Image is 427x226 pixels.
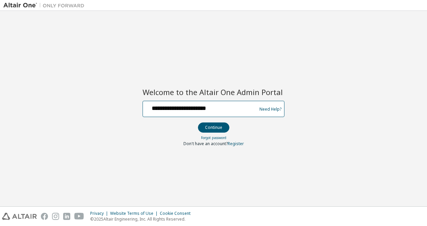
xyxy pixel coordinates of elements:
a: Register [228,141,244,146]
img: linkedin.svg [63,213,70,220]
p: © 2025 Altair Engineering, Inc. All Rights Reserved. [90,216,195,222]
div: Website Terms of Use [110,211,160,216]
h2: Welcome to the Altair One Admin Portal [143,87,284,97]
div: Cookie Consent [160,211,195,216]
span: Don't have an account? [183,141,228,146]
img: facebook.svg [41,213,48,220]
img: altair_logo.svg [2,213,37,220]
a: Forgot password [201,135,226,140]
button: Continue [198,122,229,133]
img: Altair One [3,2,88,9]
img: youtube.svg [74,213,84,220]
div: Privacy [90,211,110,216]
img: instagram.svg [52,213,59,220]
